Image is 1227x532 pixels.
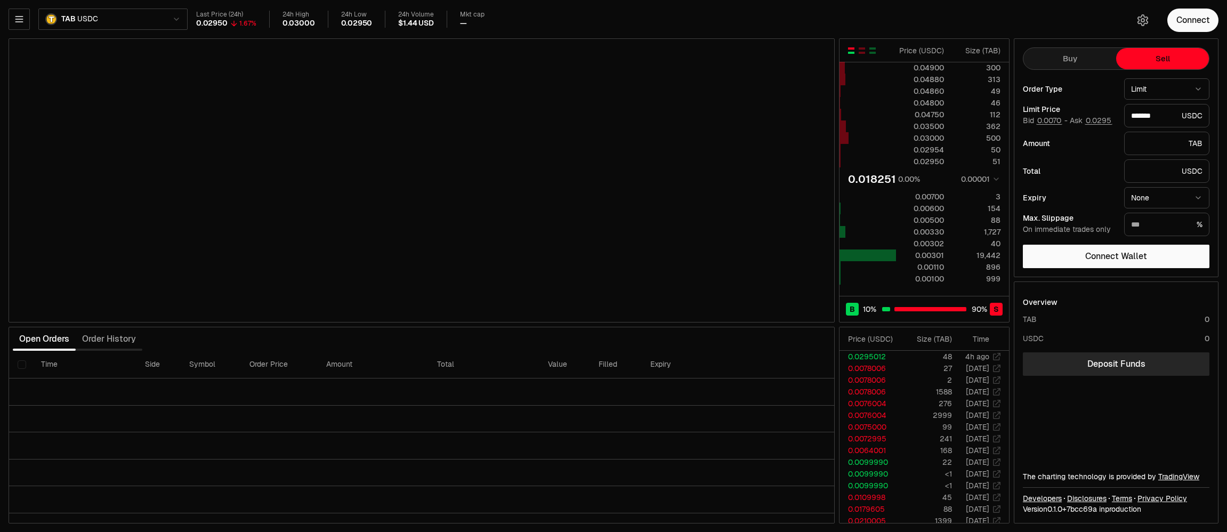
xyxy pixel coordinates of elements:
[1023,504,1209,514] div: Version 0.1.0 + in production
[868,46,877,55] button: Show Buy Orders Only
[901,374,952,386] td: 2
[966,516,989,526] time: [DATE]
[839,433,901,445] td: 0.0072995
[282,19,315,28] div: 0.03000
[460,11,485,19] div: Mkt cap
[953,45,1000,56] div: Size ( TAB )
[341,11,373,19] div: 24h Low
[839,362,901,374] td: 0.0078006
[994,304,999,315] span: S
[897,45,944,56] div: Price ( USDC )
[1124,159,1209,183] div: USDC
[897,121,944,132] div: 0.03500
[282,11,315,19] div: 24h High
[1070,116,1112,126] span: Ask
[77,14,98,24] span: USDC
[953,133,1000,143] div: 500
[858,46,866,55] button: Show Sell Orders Only
[961,334,989,344] div: Time
[196,19,228,28] div: 0.02950
[429,351,539,378] th: Total
[953,144,1000,155] div: 50
[901,398,952,409] td: 276
[897,238,944,249] div: 0.00302
[966,375,989,385] time: [DATE]
[460,19,467,28] div: —
[1023,214,1116,222] div: Max. Slippage
[1205,333,1209,344] div: 0
[897,156,944,167] div: 0.02950
[1023,493,1062,504] a: Developers
[897,62,944,73] div: 0.04900
[953,273,1000,284] div: 999
[953,86,1000,96] div: 49
[539,351,590,378] th: Value
[1023,333,1044,344] div: USDC
[901,351,952,362] td: 48
[966,504,989,514] time: [DATE]
[901,468,952,480] td: <1
[239,19,256,28] div: 1.67%
[897,109,944,120] div: 0.04750
[953,250,1000,261] div: 19,442
[1085,116,1112,125] button: 0.0295
[1023,225,1116,235] div: On immediate trades only
[839,480,901,491] td: 0.0099990
[33,351,136,378] th: Time
[1167,9,1218,32] button: Connect
[966,364,989,373] time: [DATE]
[1023,471,1209,482] div: The charting technology is provided by
[953,227,1000,237] div: 1,727
[1124,132,1209,155] div: TAB
[839,503,901,515] td: 0.0179605
[136,351,181,378] th: Side
[953,238,1000,249] div: 40
[839,351,901,362] td: 0.0295012
[966,410,989,420] time: [DATE]
[1023,245,1209,268] button: Connect Wallet
[1023,314,1037,325] div: TAB
[839,468,901,480] td: 0.0099990
[9,39,834,322] iframe: Financial Chart
[318,351,429,378] th: Amount
[953,156,1000,167] div: 51
[972,304,987,315] span: 90 %
[1124,104,1209,127] div: USDC
[901,409,952,421] td: 2999
[1036,116,1062,125] button: 0.0070
[901,433,952,445] td: 241
[839,398,901,409] td: 0.0076004
[953,215,1000,225] div: 88
[953,98,1000,108] div: 46
[953,262,1000,272] div: 896
[897,262,944,272] div: 0.00110
[966,422,989,432] time: [DATE]
[901,503,952,515] td: 88
[1112,493,1132,504] a: Terms
[1023,140,1116,147] div: Amount
[1023,352,1209,376] a: Deposit Funds
[181,351,240,378] th: Symbol
[897,74,944,85] div: 0.04880
[910,334,952,344] div: Size ( TAB )
[848,172,896,187] div: 0.018251
[1205,314,1209,325] div: 0
[966,469,989,479] time: [DATE]
[847,46,855,55] button: Show Buy and Sell Orders
[1023,48,1116,69] button: Buy
[13,328,76,350] button: Open Orders
[1158,472,1199,481] a: TradingView
[1023,167,1116,175] div: Total
[46,14,56,24] img: TAB Logo
[1023,297,1058,308] div: Overview
[839,515,901,527] td: 0.0210005
[398,19,433,28] div: $1.44 USD
[901,491,952,503] td: 45
[901,515,952,527] td: 1399
[966,399,989,408] time: [DATE]
[1124,187,1209,208] button: None
[1023,116,1068,126] span: Bid -
[953,203,1000,214] div: 154
[958,173,1000,186] button: 0.00001
[1023,194,1116,201] div: Expiry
